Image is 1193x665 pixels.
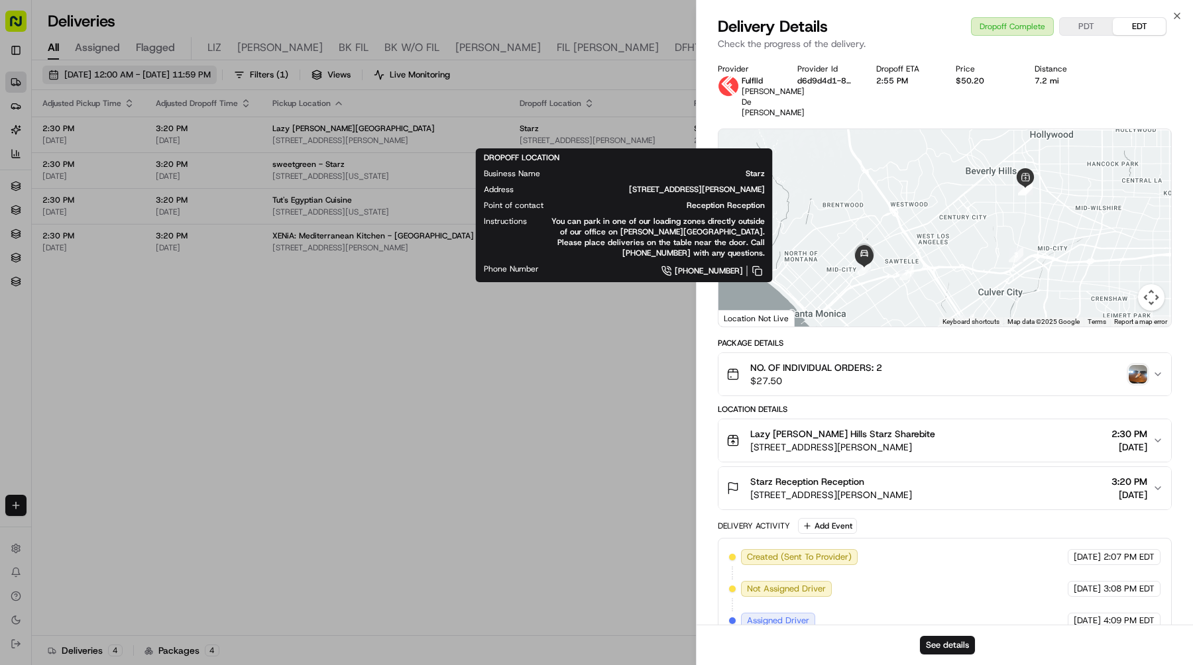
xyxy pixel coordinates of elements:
span: We Can Deliver [GEOGRAPHIC_DATA] [788,195,929,206]
span: You can park in one of our loading zones directly outside of our office on [PERSON_NAME][GEOGRAPH... [548,216,765,258]
img: profile_wcd-boston.png [767,233,785,250]
div: Packages [144,644,219,657]
span: [DATE] [119,205,146,216]
span: 3:20 PM [156,195,251,205]
span: TR [1007,40,1020,56]
div: 📗 [13,262,24,272]
span: Dropoff Location [520,98,581,109]
span: DFHTP [675,40,707,56]
span: Reception Reception [565,200,765,211]
span: TR FIL [1036,40,1065,56]
span: Starz [561,168,765,179]
span: 2:30 PM [42,123,135,134]
a: Powered byPylon [93,292,160,303]
span: 5.1 mi [970,165,1032,176]
span: All times are displayed using EDT timezone [1021,16,1177,26]
span: RO [1151,40,1165,56]
span: Starz [520,123,539,134]
span: [MEDICAL_DATA] [752,40,838,56]
div: 4 [205,644,219,656]
span: [STREET_ADDRESS][PERSON_NAME] [272,135,498,146]
div: We're available if you need us! [60,140,182,150]
img: profile_wcd-boston.png [767,197,785,215]
span: ATEAM Delivery (Catering) [788,165,888,176]
span: W [1081,40,1092,56]
button: Refresh [1164,66,1182,84]
span: CA [722,40,736,56]
span: Adjusted Dropoff Time [156,98,238,109]
span: 3:20 PM [156,159,251,170]
span: [DATE] [156,242,251,253]
span: Klarizel Pensader [41,205,109,216]
span: 3:20 PM [156,230,251,241]
span: Pylon [132,293,160,303]
p: Welcome 👋 [13,53,241,74]
img: profile_Fulflld_OnFleet_Thistle_SF.png [767,126,785,143]
span: Status [1053,98,1076,109]
span: 2:30 PM [42,159,135,170]
span: [DATE] [156,135,251,146]
span: [DATE] [42,171,135,181]
span: Lazy [PERSON_NAME][GEOGRAPHIC_DATA] [272,123,435,134]
span: Business Name [484,168,540,179]
span: 5.7 mi [970,201,1032,211]
button: Views [306,66,357,84]
span: [DATE] [42,207,135,217]
span: Filters [250,69,288,81]
span: [STREET_ADDRESS][PERSON_NAME] [272,242,498,253]
span: 1.8 mi [970,236,1032,247]
span: BK FIL [339,40,369,56]
span: LIZ [207,40,221,56]
span: Assigned [75,40,120,56]
span: Address [484,184,514,195]
span: [PERSON_NAME] [237,40,323,56]
span: Live Monitoring [390,69,450,81]
h1: Deliveries [48,11,115,32]
div: Action [1152,98,1180,109]
div: Past conversations [13,172,85,183]
span: Phone Number [484,264,539,274]
button: Live Monitoring [368,66,456,84]
img: 1724597045416-56b7ee45-8013-43a0-a6f9-03cb97ddad50 [28,127,52,150]
span: $27.50 [694,123,746,134]
input: Clear [34,85,219,99]
span: [STREET_ADDRESS][PERSON_NAME] [535,184,765,195]
div: Deliveries [48,644,123,657]
span: DROPOFF LOCATION [484,152,559,163]
a: 💻API Documentation [107,255,218,279]
span: [DATE] [42,135,135,146]
span: [DATE] [156,171,251,181]
img: Klarizel Pensader [13,193,34,214]
span: [MEDICAL_DATA] FIL [854,40,956,56]
span: Instructions [484,216,527,227]
span: API Documentation [125,260,213,274]
img: 1736555255976-a54dd68f-1ca7-489b-9aae-adbdc363a1c4 [13,127,37,150]
span: 2 items [694,135,746,146]
span: Adjusted Pickup Time [42,98,121,109]
span: Driving Distance [970,98,1032,109]
button: Filters(1) [228,66,294,84]
span: Pickup Location [272,98,331,109]
button: Start new chat [225,130,241,146]
div: Start new chat [60,127,217,140]
div: 💻 [112,262,123,272]
span: Knowledge Base [27,260,101,274]
span: XENiA: Mediterranean Kitchen - [GEOGRAPHIC_DATA] [272,230,474,241]
span: Flagged [136,40,175,56]
span: 7.2 mi [970,129,1032,140]
span: ( 1 ) [276,69,288,81]
span: 3:20 PM [156,123,251,134]
button: See all [205,170,241,185]
a: 📗Knowledge Base [8,255,107,279]
span: Point of contact [484,200,543,211]
img: ateam_logo.png [767,162,785,179]
span: Package [694,98,725,109]
img: Nash [13,13,40,40]
span: 2:30 PM [42,195,135,205]
a: [PHONE_NUMBER] [560,264,765,278]
span: [STREET_ADDRESS][PERSON_NAME] [520,135,673,146]
div: Page 1 of 1 [1024,644,1068,657]
div: 4 [108,644,123,656]
button: [DATE] 12:00 AM - [DATE] 11:59 PM [42,66,217,84]
span: FIL [PERSON_NAME] [557,40,659,56]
